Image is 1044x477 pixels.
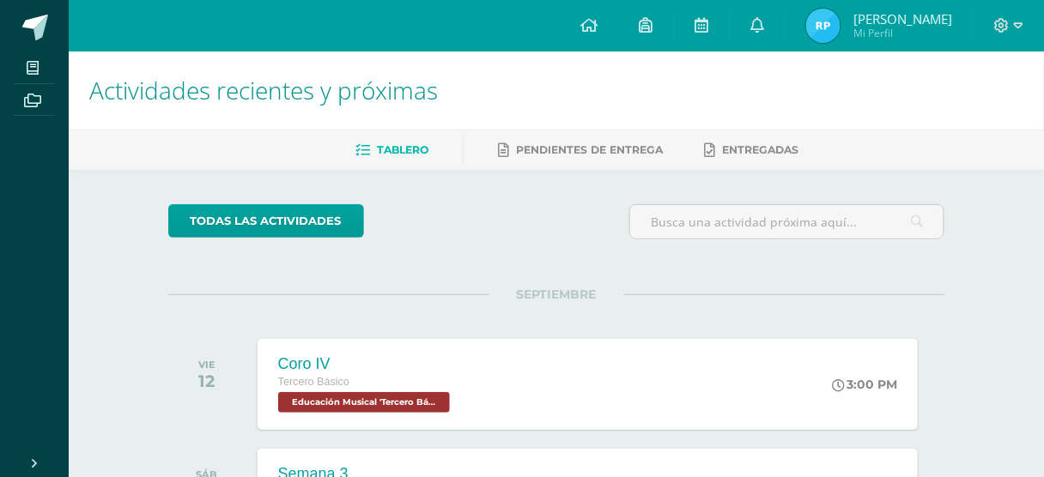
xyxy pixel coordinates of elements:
a: Tablero [355,136,428,164]
span: Educación Musical 'Tercero Básico A' [278,392,450,413]
span: SEPTIEMBRE [489,287,624,302]
div: VIE [198,359,215,371]
a: Pendientes de entrega [498,136,663,164]
span: Mi Perfil [853,26,952,40]
span: Tercero Básico [278,376,349,388]
div: Coro IV [278,355,454,373]
span: Actividades recientes y próximas [89,74,438,106]
span: Tablero [377,143,428,156]
span: Entregadas [722,143,798,156]
div: 12 [198,371,215,391]
a: todas las Actividades [168,204,364,238]
div: 3:00 PM [832,377,897,392]
span: [PERSON_NAME] [853,10,952,27]
span: Pendientes de entrega [516,143,663,156]
input: Busca una actividad próxima aquí... [630,205,944,238]
img: 8852d793298ce42c45ad4d363d235675.png [806,9,841,43]
a: Entregadas [704,136,798,164]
